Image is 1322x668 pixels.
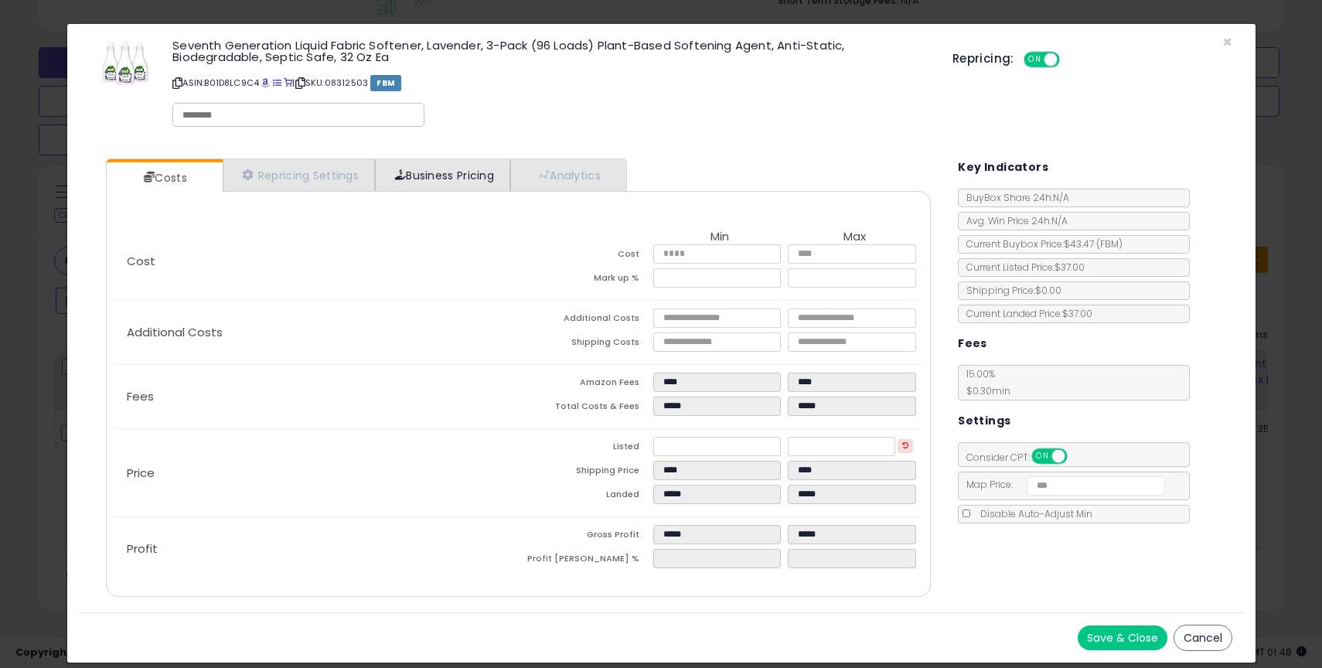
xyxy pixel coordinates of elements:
span: Current Listed Price: $37.00 [959,261,1085,274]
td: Listed [518,437,652,461]
span: × [1222,31,1232,53]
span: OFF [1057,53,1082,66]
p: ASIN: B01D8LC9C4 | SKU: 08312503 [172,70,929,95]
p: Additional Costs [114,326,519,339]
td: Total Costs & Fees [518,397,652,421]
button: Cancel [1174,625,1232,651]
span: Current Buybox Price: [959,237,1123,250]
a: Analytics [510,159,625,191]
a: Your listing only [284,77,292,89]
h5: Repricing: [952,53,1014,65]
p: Fees [114,390,519,403]
span: ON [1033,450,1052,463]
span: Map Price: [959,478,1165,491]
a: BuyBox page [261,77,270,89]
span: $0.30 min [959,384,1010,397]
td: Mark up % [518,268,652,292]
a: Repricing Settings [223,159,376,191]
span: Disable Auto-Adjust Min [973,507,1092,520]
span: OFF [1065,450,1090,463]
p: Profit [114,543,519,555]
td: Landed [518,485,652,509]
button: Save & Close [1078,625,1167,650]
p: Cost [114,255,519,268]
span: 15.00 % [959,367,1010,397]
th: Max [788,230,922,244]
td: Shipping Costs [518,332,652,356]
td: Gross Profit [518,525,652,549]
span: BuyBox Share 24h: N/A [959,191,1069,204]
td: Shipping Price [518,461,652,485]
span: Current Landed Price: $37.00 [959,307,1092,320]
span: $43.47 [1064,237,1123,250]
span: Consider CPT: [959,451,1088,464]
td: Cost [518,244,652,268]
a: Costs [107,162,221,193]
td: Amazon Fees [518,373,652,397]
th: Min [653,230,788,244]
h5: Settings [958,411,1010,431]
td: Profit [PERSON_NAME] % [518,549,652,573]
a: All offer listings [273,77,281,89]
span: ( FBM ) [1096,237,1123,250]
span: ON [1025,53,1044,66]
h5: Key Indicators [958,158,1048,177]
a: Business Pricing [375,159,510,191]
span: Shipping Price: $0.00 [959,284,1061,297]
h3: Seventh Generation Liquid Fabric Softener, Lavender, 3-Pack (96 Loads) Plant-Based Softening Agen... [172,39,929,63]
img: 41DpMNwx6AL._SL60_.jpg [102,39,148,86]
span: Avg. Win Price 24h: N/A [959,214,1068,227]
p: Price [114,467,519,479]
td: Additional Costs [518,308,652,332]
span: FBM [370,75,401,91]
h5: Fees [958,334,987,353]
